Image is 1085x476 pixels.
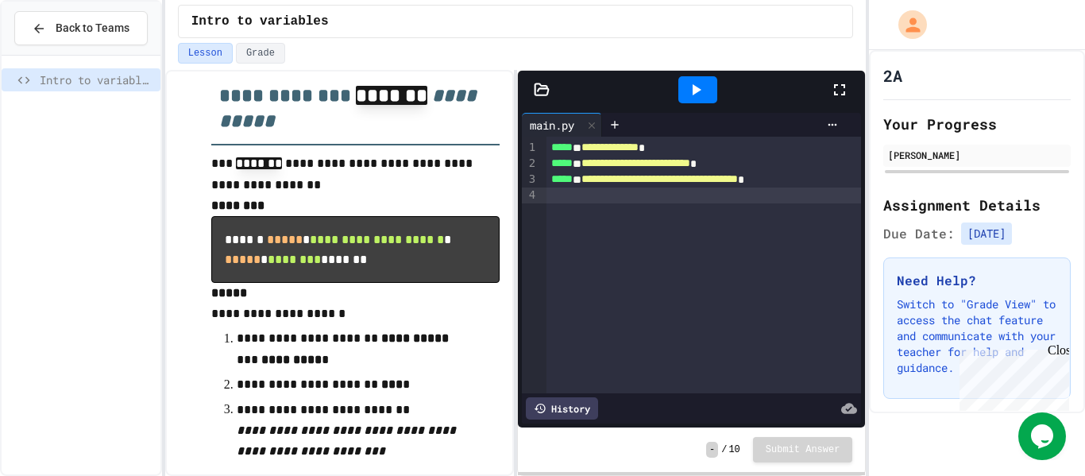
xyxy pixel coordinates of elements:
[522,172,538,188] div: 3
[882,6,931,43] div: My Account
[766,443,840,456] span: Submit Answer
[883,224,955,243] span: Due Date:
[897,271,1057,290] h3: Need Help?
[14,11,148,45] button: Back to Teams
[522,140,538,156] div: 1
[236,43,285,64] button: Grade
[522,117,582,134] div: main.py
[753,437,853,462] button: Submit Answer
[526,397,598,420] div: History
[953,343,1069,411] iframe: chat widget
[178,43,233,64] button: Lesson
[56,20,129,37] span: Back to Teams
[1018,412,1069,460] iframe: chat widget
[883,64,902,87] h1: 2A
[883,113,1071,135] h2: Your Progress
[522,156,538,172] div: 2
[897,296,1057,376] p: Switch to "Grade View" to access the chat feature and communicate with your teacher for help and ...
[706,442,718,458] span: -
[522,113,602,137] div: main.py
[522,188,538,203] div: 4
[40,72,154,88] span: Intro to variables
[961,223,1012,245] span: [DATE]
[6,6,110,101] div: Chat with us now!Close
[191,12,329,31] span: Intro to variables
[728,443,739,456] span: 10
[883,194,1071,216] h2: Assignment Details
[721,443,727,456] span: /
[888,148,1066,162] div: [PERSON_NAME]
